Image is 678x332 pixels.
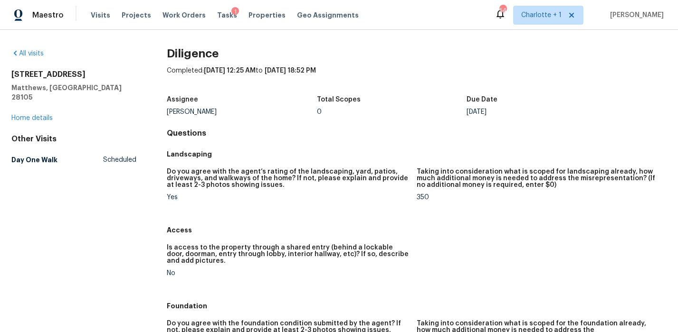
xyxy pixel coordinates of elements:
span: Geo Assignments [297,10,359,20]
div: [DATE] [467,109,617,115]
h5: Taking into consideration what is scoped for landscaping already, how much additional money is ne... [417,168,659,188]
div: Yes [167,194,409,201]
div: No [167,270,409,277]
span: Work Orders [162,10,206,20]
h2: [STREET_ADDRESS] [11,70,136,79]
a: Home details [11,115,53,121]
span: Projects [122,10,151,20]
div: Completed: to [167,66,667,91]
div: 350 [417,194,659,201]
h5: Total Scopes [317,96,361,103]
h5: Landscaping [167,149,667,159]
h5: Foundation [167,301,667,311]
span: Properties [248,10,286,20]
div: 0 [317,109,467,115]
span: [DATE] 12:25 AM [204,67,256,74]
h5: Access [167,225,667,235]
h5: Day One Walk [11,155,57,165]
div: 1 [231,7,239,17]
h5: Matthews, [GEOGRAPHIC_DATA] 28105 [11,83,136,102]
h2: Diligence [167,49,667,58]
span: [DATE] 18:52 PM [265,67,316,74]
span: Maestro [32,10,64,20]
div: 54 [499,6,506,15]
div: Other Visits [11,134,136,144]
span: Scheduled [103,155,136,165]
h5: Do you agree with the agent’s rating of the landscaping, yard, patios, driveways, and walkways of... [167,168,409,188]
span: Visits [91,10,110,20]
span: [PERSON_NAME] [606,10,664,20]
span: Charlotte + 1 [521,10,562,20]
a: Day One WalkScheduled [11,151,136,168]
h5: Is access to the property through a shared entry (behind a lockable door, doorman, entry through ... [167,244,409,264]
span: Tasks [217,12,237,18]
a: All visits [11,50,44,57]
h5: Due Date [467,96,497,103]
h4: Questions [167,129,667,138]
div: [PERSON_NAME] [167,109,317,115]
h5: Assignee [167,96,198,103]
